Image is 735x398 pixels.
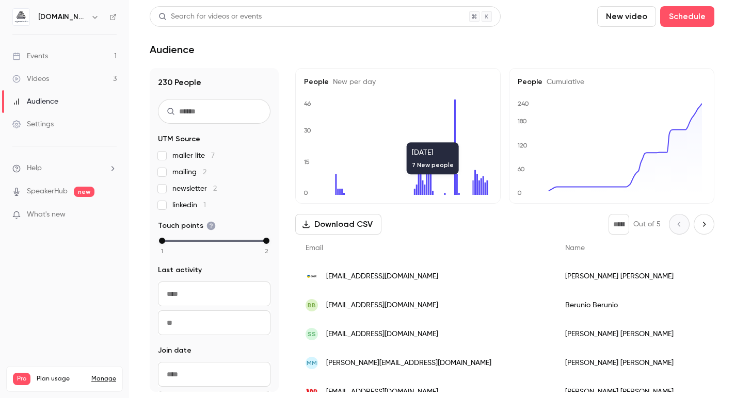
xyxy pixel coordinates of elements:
span: SS [308,329,316,339]
span: [PERSON_NAME][EMAIL_ADDRESS][DOMAIN_NAME] [326,358,491,369]
button: Next page [694,214,714,235]
span: BB [308,301,316,310]
a: Manage [91,375,116,383]
img: aigmented.io [13,9,29,25]
span: Name [565,244,585,252]
h1: Audience [150,43,195,56]
span: [EMAIL_ADDRESS][DOMAIN_NAME] [326,300,438,311]
h6: [DOMAIN_NAME] [38,12,87,22]
button: Schedule [660,6,714,27]
button: New video [597,6,656,27]
text: 15 [303,158,310,165]
span: [EMAIL_ADDRESS][DOMAIN_NAME] [326,387,438,397]
span: Cumulative [542,78,584,86]
span: [EMAIL_ADDRESS][DOMAIN_NAME] [326,329,438,340]
span: new [74,187,94,197]
span: Join date [158,345,191,356]
p: Out of 5 [633,219,661,229]
span: [EMAIL_ADDRESS][DOMAIN_NAME] [326,271,438,282]
span: 1 [203,202,206,209]
span: newsletter [172,184,217,194]
text: 60 [517,165,525,173]
span: Plan usage [37,375,85,383]
div: Videos [12,74,49,84]
h5: People [304,77,492,87]
span: mailing [172,167,206,177]
span: Touch points [158,221,216,231]
text: 30 [304,127,311,134]
span: Last activity [158,265,202,275]
input: From [158,362,270,387]
text: 0 [517,189,522,196]
span: 2 [265,246,268,256]
text: 46 [304,100,311,107]
span: Help [27,163,42,174]
img: wp.pl [306,386,318,398]
span: 1 [161,246,163,256]
span: mailer lite [172,151,215,161]
div: max [263,238,269,244]
text: 120 [517,142,528,149]
span: 7 [211,152,215,159]
input: To [158,310,270,335]
button: Download CSV [295,214,381,235]
text: 240 [518,100,529,107]
input: From [158,281,270,306]
a: SpeakerHub [27,186,68,197]
div: Settings [12,119,54,129]
li: help-dropdown-opener [12,163,117,174]
span: UTM Source [158,134,200,144]
span: linkedin [172,200,206,210]
span: What's new [27,209,66,220]
span: 2 [203,169,206,176]
span: Pro [13,373,30,385]
span: 2 [213,185,217,192]
div: Events [12,51,48,61]
div: Audience [12,96,58,107]
img: onet.eu [306,270,318,283]
div: min [159,238,165,244]
h1: 230 People [158,76,270,89]
span: MM [307,358,317,368]
div: Search for videos or events [158,11,262,22]
text: 0 [303,189,308,196]
h5: People [518,77,706,87]
span: Email [306,244,323,252]
text: 180 [517,118,527,125]
span: New per day [329,78,376,86]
